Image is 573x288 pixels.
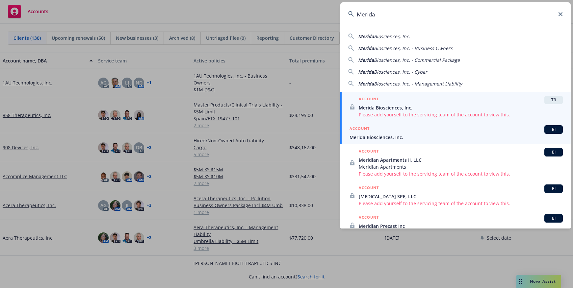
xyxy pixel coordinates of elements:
[374,33,410,39] span: Biosciences, Inc.
[374,69,427,75] span: Biosciences, Inc. - Cyber
[359,184,379,192] h5: ACCOUNT
[340,122,571,144] a: ACCOUNTBIMerida Biosciences, Inc.
[358,33,374,39] span: Merida
[359,163,563,170] span: Meridian Apartments
[547,97,560,103] span: TR
[374,81,462,87] span: Biosciences, Inc. - Management Liability
[350,134,563,141] span: Merida Biosciences, Inc.
[359,223,563,229] span: Meridian Precast Inc
[340,210,571,240] a: ACCOUNTBIMeridian Precast Inc
[358,57,374,63] span: Merida
[358,81,374,87] span: Merida
[358,45,374,51] span: Merida
[340,181,571,210] a: ACCOUNTBI[MEDICAL_DATA] SPE, LLCPlease add yourself to the servicing team of the account to view ...
[359,111,563,118] span: Please add yourself to the servicing team of the account to view this.
[374,57,460,63] span: Biosciences, Inc. - Commercial Package
[547,149,560,155] span: BI
[340,144,571,181] a: ACCOUNTBIMeridian Apartments II, LLCMeridian ApartmentsPlease add yourself to the servicing team ...
[358,69,374,75] span: Merida
[359,193,563,200] span: [MEDICAL_DATA] SPE, LLC
[359,148,379,156] h5: ACCOUNT
[359,170,563,177] span: Please add yourself to the servicing team of the account to view this.
[350,125,370,133] h5: ACCOUNT
[340,92,571,122] a: ACCOUNTTRMerida Biosciences, Inc.Please add yourself to the servicing team of the account to view...
[359,96,379,104] h5: ACCOUNT
[359,214,379,222] h5: ACCOUNT
[547,186,560,192] span: BI
[359,156,563,163] span: Meridian Apartments II, LLC
[374,45,453,51] span: Biosciences, Inc. - Business Owners
[547,215,560,221] span: BI
[340,2,571,26] input: Search...
[359,104,563,111] span: Merida Biosciences, Inc.
[547,127,560,132] span: BI
[359,200,563,207] span: Please add yourself to the servicing team of the account to view this.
